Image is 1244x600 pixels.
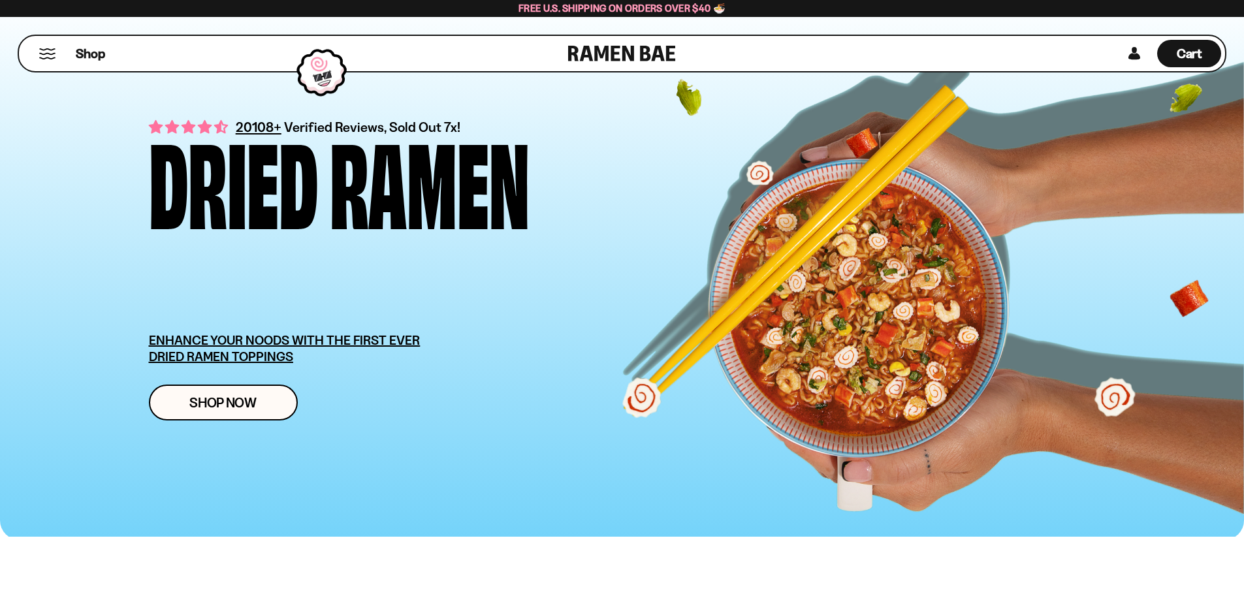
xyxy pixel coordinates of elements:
a: Shop Now [149,385,298,420]
div: Dried [149,134,318,223]
button: Mobile Menu Trigger [39,48,56,59]
span: Free U.S. Shipping on Orders over $40 🍜 [518,2,726,14]
a: Shop [76,40,105,67]
span: Shop [76,45,105,63]
a: Cart [1157,36,1221,71]
span: Cart [1177,46,1202,61]
span: Shop Now [189,396,257,409]
div: Ramen [330,134,530,223]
